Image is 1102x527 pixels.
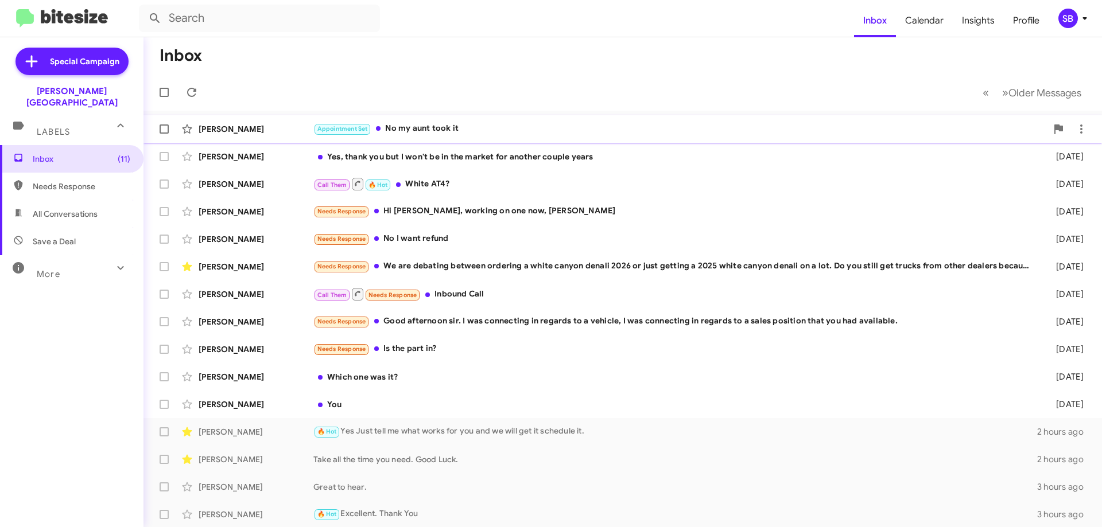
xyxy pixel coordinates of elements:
[313,371,1038,382] div: Which one was it?
[199,454,313,465] div: [PERSON_NAME]
[953,4,1004,37] a: Insights
[313,481,1037,493] div: Great to hear.
[50,56,119,67] span: Special Campaign
[160,46,202,65] h1: Inbox
[37,127,70,137] span: Labels
[313,508,1037,521] div: Excellent. Thank You
[317,291,347,299] span: Call Them
[15,48,129,75] a: Special Campaign
[199,178,313,190] div: [PERSON_NAME]
[199,123,313,135] div: [PERSON_NAME]
[199,316,313,327] div: [PERSON_NAME]
[983,85,989,100] span: «
[976,81,996,104] button: Previous
[313,205,1038,218] div: Hi [PERSON_NAME], working on one now, [PERSON_NAME]
[317,510,337,518] span: 🔥 Hot
[199,288,313,300] div: [PERSON_NAME]
[317,318,366,325] span: Needs Response
[33,153,130,165] span: Inbox
[1037,509,1093,520] div: 3 hours ago
[896,4,953,37] a: Calendar
[199,233,313,245] div: [PERSON_NAME]
[33,236,76,247] span: Save a Deal
[1058,9,1078,28] div: SB
[1049,9,1089,28] button: SB
[317,428,337,435] span: 🔥 Hot
[1037,426,1093,438] div: 2 hours ago
[1004,4,1049,37] a: Profile
[199,509,313,520] div: [PERSON_NAME]
[313,177,1038,191] div: White AT4?
[368,291,417,299] span: Needs Response
[1037,481,1093,493] div: 3 hours ago
[1038,399,1093,410] div: [DATE]
[1038,233,1093,245] div: [DATE]
[1038,288,1093,300] div: [DATE]
[1038,178,1093,190] div: [DATE]
[1038,316,1093,327] div: [DATE]
[313,151,1038,162] div: Yes, thank you but I won't be in the market for another couple years
[33,181,130,192] span: Needs Response
[1038,151,1093,162] div: [DATE]
[313,315,1038,328] div: Good afternoon sir. I was connecting in regards to a vehicle, I was connecting in regards to a sa...
[1037,454,1093,465] div: 2 hours ago
[199,261,313,272] div: [PERSON_NAME]
[313,454,1037,465] div: Take all the time you need. Good Luck.
[199,481,313,493] div: [PERSON_NAME]
[1038,371,1093,382] div: [DATE]
[313,425,1037,438] div: Yes Just tell me what works for you and we will get it schedule it.
[1002,85,1008,100] span: »
[976,81,1088,104] nav: Page navigation example
[1038,261,1093,272] div: [DATE]
[313,260,1038,273] div: We are debating between ordering a white canyon denali 2026 or just getting a 2025 white canyon d...
[1008,87,1081,99] span: Older Messages
[317,235,366,243] span: Needs Response
[139,5,380,32] input: Search
[313,122,1047,135] div: No my aunt took it
[199,399,313,410] div: [PERSON_NAME]
[317,181,347,189] span: Call Them
[317,345,366,353] span: Needs Response
[368,181,388,189] span: 🔥 Hot
[37,269,60,279] span: More
[317,263,366,270] span: Needs Response
[313,399,1038,410] div: You
[854,4,896,37] a: Inbox
[33,208,98,220] span: All Conversations
[313,232,1038,245] div: No I want refund
[199,343,313,355] div: [PERSON_NAME]
[118,153,130,165] span: (11)
[1038,206,1093,217] div: [DATE]
[313,287,1038,301] div: Inbound Call
[199,206,313,217] div: [PERSON_NAME]
[199,371,313,382] div: [PERSON_NAME]
[313,342,1038,356] div: Is the part in?
[199,426,313,438] div: [PERSON_NAME]
[317,125,368,132] span: Appointment Set
[1038,343,1093,355] div: [DATE]
[317,208,366,215] span: Needs Response
[995,81,1088,104] button: Next
[199,151,313,162] div: [PERSON_NAME]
